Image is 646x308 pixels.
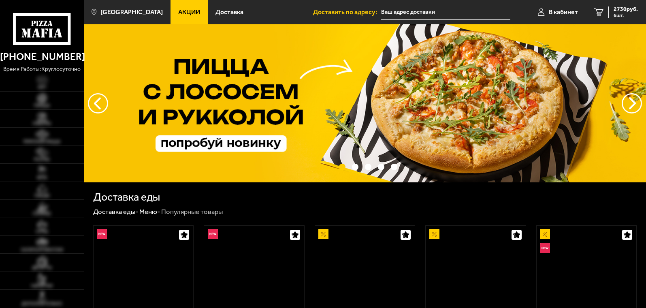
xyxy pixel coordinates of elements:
span: Доставка [215,9,243,15]
img: Акционный [318,229,328,239]
input: Ваш адрес доставки [381,5,510,20]
span: В кабинет [549,9,578,15]
button: точки переключения [391,164,397,170]
h1: Доставка еды [93,192,160,203]
button: следующий [88,93,108,113]
a: Доставка еды- [93,207,138,216]
div: Популярные товары [161,207,223,216]
button: точки переключения [378,164,384,170]
img: Новинка [540,243,550,253]
img: Новинка [97,229,107,239]
a: Меню- [139,207,160,216]
span: 6 шт. [614,13,638,18]
span: 2730 руб. [614,6,638,12]
button: точки переключения [339,164,345,170]
img: Акционный [429,229,439,239]
span: Доставить по адресу: [313,9,381,15]
img: Новинка [208,229,218,239]
span: Акции [178,9,200,15]
button: предыдущий [622,93,642,113]
button: точки переключения [352,164,358,170]
img: Акционный [540,229,550,239]
button: точки переключения [365,164,371,170]
span: [GEOGRAPHIC_DATA] [100,9,163,15]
